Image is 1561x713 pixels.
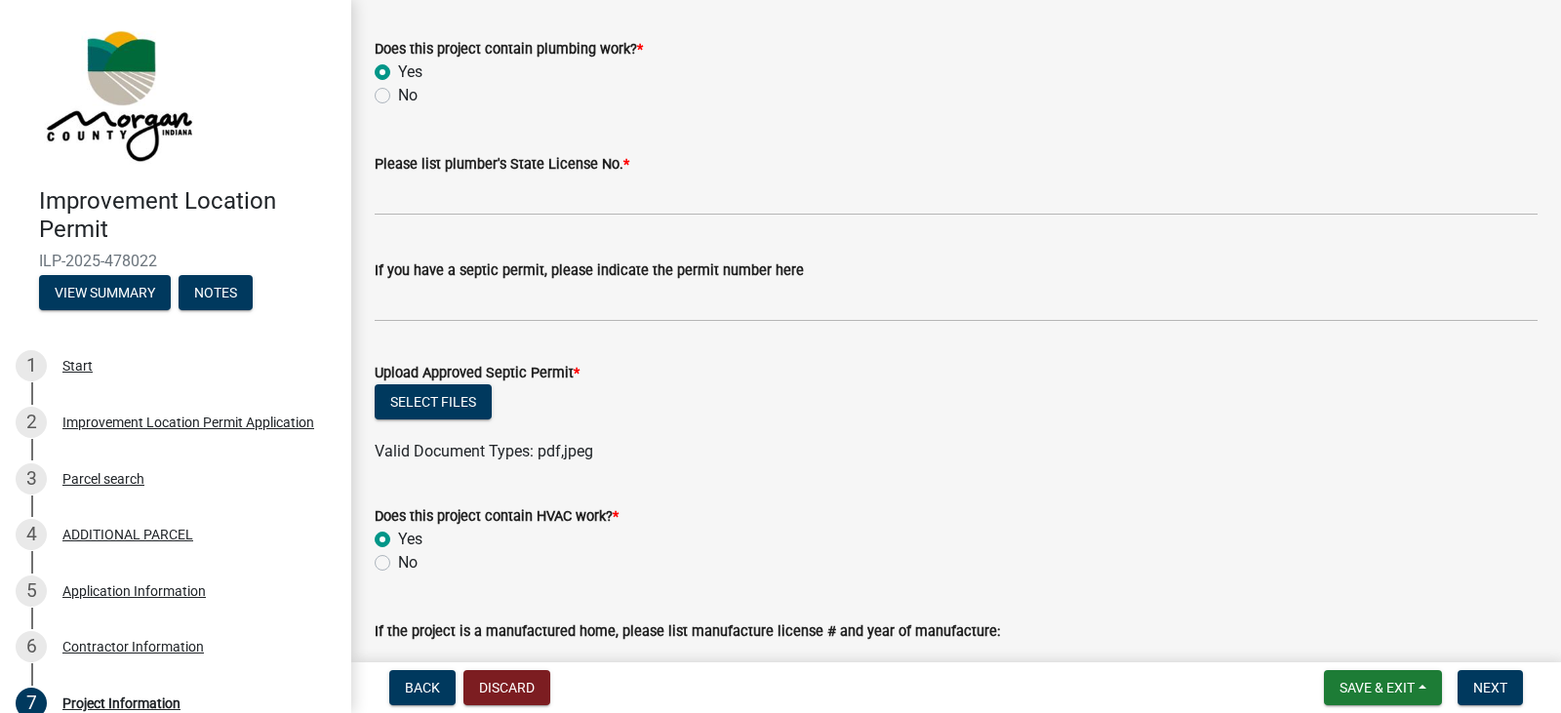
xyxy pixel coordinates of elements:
[62,696,180,710] div: Project Information
[62,640,204,654] div: Contractor Information
[16,631,47,662] div: 6
[62,359,93,373] div: Start
[16,463,47,495] div: 3
[398,60,422,84] label: Yes
[398,84,418,107] label: No
[62,416,314,429] div: Improvement Location Permit Application
[375,442,593,460] span: Valid Document Types: pdf,jpeg
[39,20,196,167] img: Morgan County, Indiana
[1324,670,1442,705] button: Save & Exit
[405,680,440,695] span: Back
[62,584,206,598] div: Application Information
[375,625,1000,639] label: If the project is a manufactured home, please list manufacture license # and year of manufacture:
[39,275,171,310] button: View Summary
[375,510,619,524] label: Does this project contain HVAC work?
[1340,680,1415,695] span: Save & Exit
[39,252,312,270] span: ILP-2025-478022
[179,286,253,301] wm-modal-confirm: Notes
[39,187,336,244] h4: Improvement Location Permit
[375,367,580,380] label: Upload Approved Septic Permit
[1473,680,1507,695] span: Next
[16,519,47,550] div: 4
[375,384,492,419] button: Select files
[375,264,804,278] label: If you have a septic permit, please indicate the permit number here
[375,158,629,172] label: Please list plumber's State License No.
[1458,670,1523,705] button: Next
[375,43,643,57] label: Does this project contain plumbing work?
[398,551,418,574] label: No
[16,350,47,381] div: 1
[16,575,47,607] div: 5
[39,286,171,301] wm-modal-confirm: Summary
[62,472,144,486] div: Parcel search
[179,275,253,310] button: Notes
[389,670,456,705] button: Back
[398,528,422,551] label: Yes
[463,670,550,705] button: Discard
[16,407,47,438] div: 2
[62,528,193,541] div: ADDITIONAL PARCEL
